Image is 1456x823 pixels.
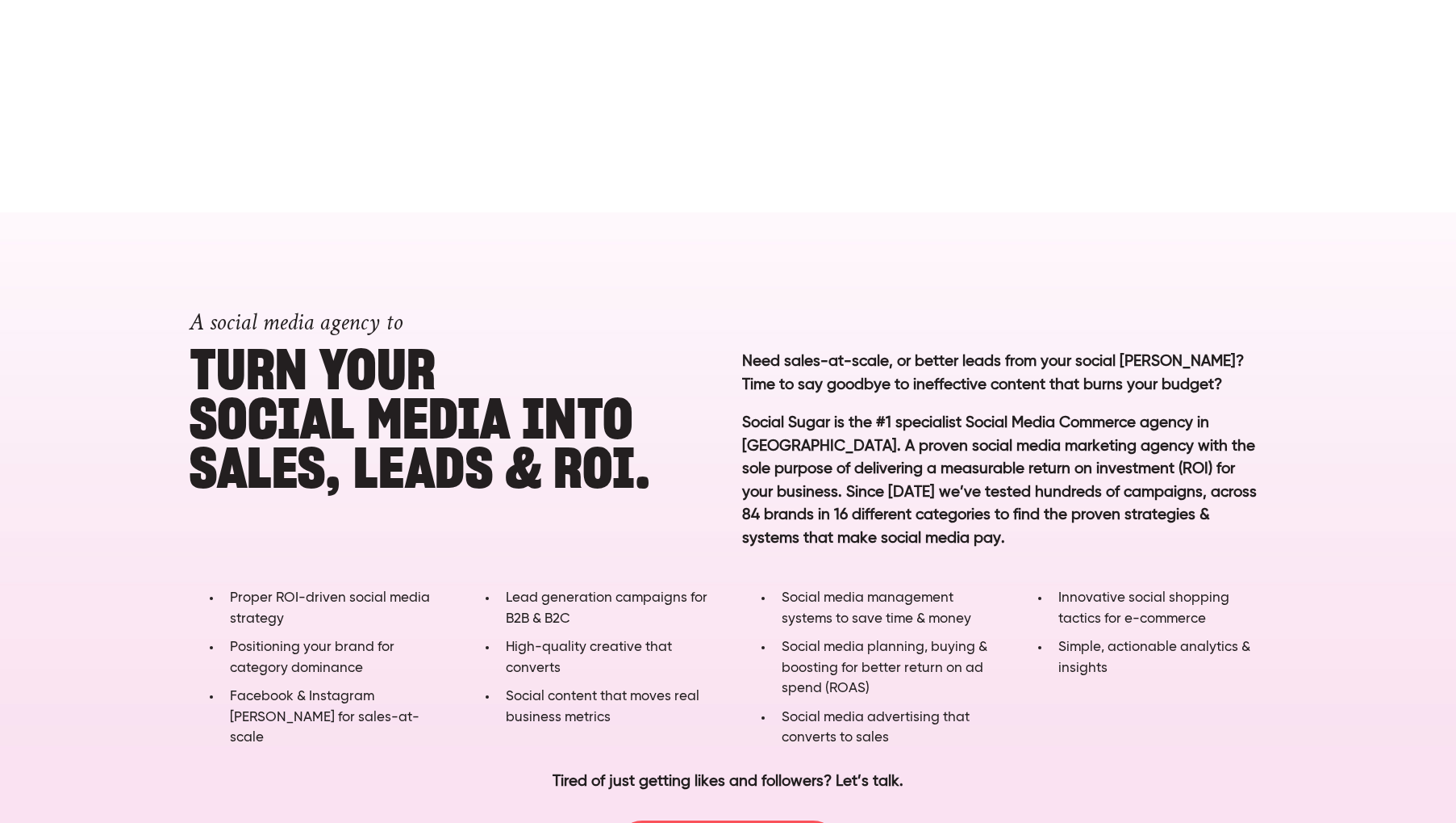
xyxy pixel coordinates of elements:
[190,307,403,338] span: A social media agency to
[230,591,430,626] span: Proper ROI-driven social media strategy
[506,690,699,724] span: Social content that moves real business metrics
[742,351,1267,397] p: Need sales-at-scale, or better leads from your social [PERSON_NAME]? Time to say goodbye to ineff...
[190,285,715,493] h1: Turn YOUR SOCIAL MEDIA into SALES, LEADS & ROI.
[1058,591,1229,626] span: Innovative social shopping tactics for e-commerce
[506,591,707,626] span: Lead generation campaigns for B2B & B2C
[506,640,672,675] span: High-quality creative that converts
[782,711,970,745] span: Social media advertising that converts to sales
[1058,640,1250,675] span: Simple, actionable analytics & insights
[782,591,971,626] span: Social media management systems to save time & money
[782,640,987,695] span: Social media planning, buying & boosting for better return on ad spend (ROAS)
[263,771,1193,794] p: Tired of just getting likes and followers? Let’s talk.
[230,690,419,745] span: Facebook & Instagram [PERSON_NAME] for sales-at-scale
[230,640,394,675] span: Positioning your brand for category dominance
[742,412,1267,574] p: Social Sugar is the #1 specialist Social Media Commerce agency in [GEOGRAPHIC_DATA]. A proven soc...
